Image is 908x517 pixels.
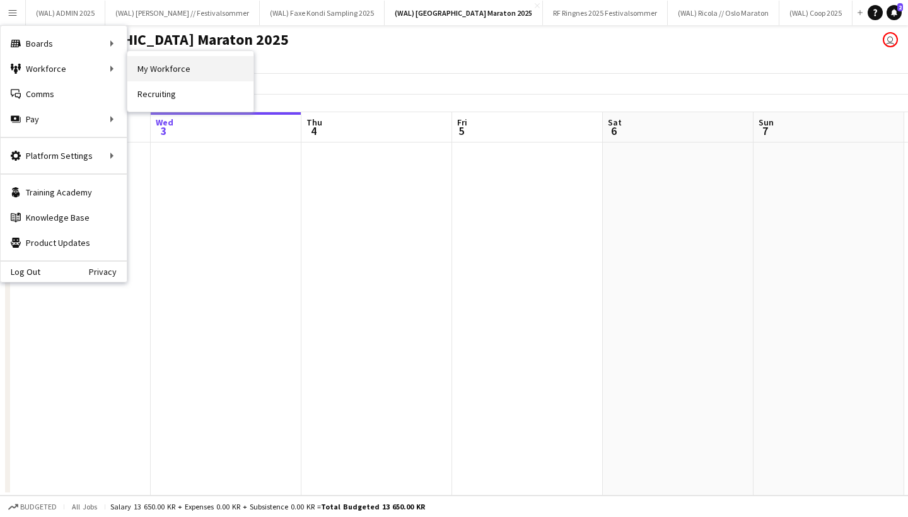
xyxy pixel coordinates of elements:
[1,56,127,81] div: Workforce
[1,230,127,255] a: Product Updates
[306,117,322,128] span: Thu
[887,5,902,20] a: 2
[10,30,289,49] h1: (WAL) [GEOGRAPHIC_DATA] Maraton 2025
[1,205,127,230] a: Knowledge Base
[457,117,467,128] span: Fri
[260,1,385,25] button: (WAL) Faxe Kondi Sampling 2025
[1,180,127,205] a: Training Academy
[156,117,173,128] span: Wed
[606,124,622,138] span: 6
[1,31,127,56] div: Boards
[69,502,100,511] span: All jobs
[779,1,853,25] button: (WAL) Coop 2025
[154,124,173,138] span: 3
[385,1,543,25] button: (WAL) [GEOGRAPHIC_DATA] Maraton 2025
[20,502,57,511] span: Budgeted
[127,81,253,107] a: Recruiting
[321,502,425,511] span: Total Budgeted 13 650.00 KR
[897,3,903,11] span: 2
[608,117,622,128] span: Sat
[543,1,668,25] button: RF Ringnes 2025 Festivalsommer
[1,107,127,132] div: Pay
[668,1,779,25] button: (WAL) Ricola // Oslo Maraton
[759,117,774,128] span: Sun
[89,267,127,277] a: Privacy
[883,32,898,47] app-user-avatar: Julius Nin-Ubon
[105,1,260,25] button: (WAL) [PERSON_NAME] // Festivalsommer
[26,1,105,25] button: (WAL) ADMIN 2025
[1,81,127,107] a: Comms
[110,502,425,511] div: Salary 13 650.00 KR + Expenses 0.00 KR + Subsistence 0.00 KR =
[1,267,40,277] a: Log Out
[1,143,127,168] div: Platform Settings
[6,500,59,514] button: Budgeted
[127,56,253,81] a: My Workforce
[455,124,467,138] span: 5
[305,124,322,138] span: 4
[757,124,774,138] span: 7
